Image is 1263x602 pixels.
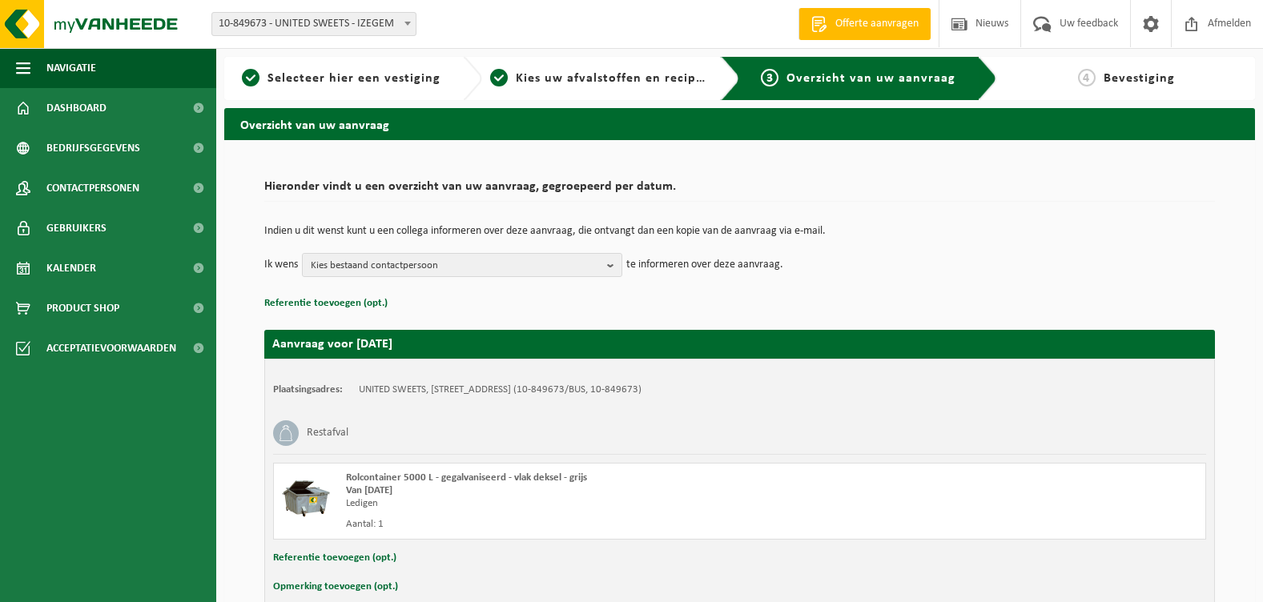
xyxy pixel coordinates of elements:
span: 10-849673 - UNITED SWEETS - IZEGEM [212,13,416,35]
p: Ik wens [264,253,298,277]
strong: Aanvraag voor [DATE] [272,338,392,351]
span: Kalender [46,248,96,288]
a: Offerte aanvragen [798,8,931,40]
span: Bevestiging [1104,72,1175,85]
button: Opmerking toevoegen (opt.) [273,576,398,597]
td: UNITED SWEETS, [STREET_ADDRESS] (10-849673/BUS, 10-849673) [359,383,642,396]
p: Indien u dit wenst kunt u een collega informeren over deze aanvraag, die ontvangt dan een kopie v... [264,226,1215,237]
span: Selecteer hier een vestiging [267,72,440,85]
button: Referentie toevoegen (opt.) [273,548,396,568]
button: Referentie toevoegen (opt.) [264,293,388,314]
span: Acceptatievoorwaarden [46,328,176,368]
span: 1 [242,69,259,86]
span: Rolcontainer 5000 L - gegalvaniseerd - vlak deksel - grijs [346,472,587,483]
span: Offerte aanvragen [831,16,923,32]
p: te informeren over deze aanvraag. [626,253,783,277]
strong: Plaatsingsadres: [273,384,343,395]
span: 3 [761,69,778,86]
span: Gebruikers [46,208,107,248]
span: 10-849673 - UNITED SWEETS - IZEGEM [211,12,416,36]
span: 2 [490,69,508,86]
button: Kies bestaand contactpersoon [302,253,622,277]
span: Overzicht van uw aanvraag [786,72,955,85]
span: Dashboard [46,88,107,128]
span: Navigatie [46,48,96,88]
h2: Overzicht van uw aanvraag [224,108,1255,139]
span: Bedrijfsgegevens [46,128,140,168]
a: 2Kies uw afvalstoffen en recipiënten [490,69,708,88]
div: Aantal: 1 [346,518,804,531]
strong: Van [DATE] [346,485,392,496]
span: Kies uw afvalstoffen en recipiënten [516,72,736,85]
h2: Hieronder vindt u een overzicht van uw aanvraag, gegroepeerd per datum. [264,180,1215,202]
span: Contactpersonen [46,168,139,208]
a: 1Selecteer hier een vestiging [232,69,450,88]
div: Ledigen [346,497,804,510]
span: Product Shop [46,288,119,328]
h3: Restafval [307,420,348,446]
span: Kies bestaand contactpersoon [311,254,601,278]
img: WB-5000-GAL-GY-01.png [282,472,330,520]
span: 4 [1078,69,1096,86]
